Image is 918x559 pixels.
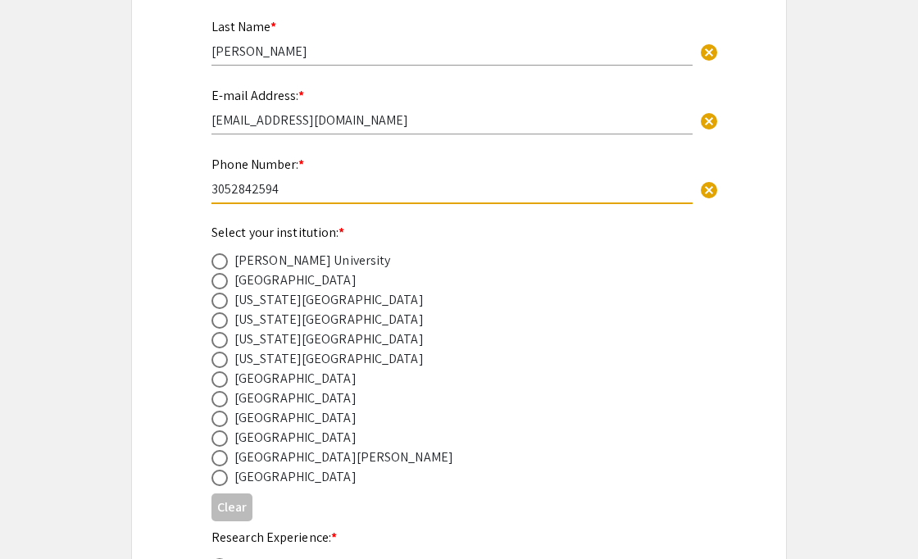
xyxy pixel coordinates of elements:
mat-label: E-mail Address: [211,87,304,104]
div: [US_STATE][GEOGRAPHIC_DATA] [234,329,424,349]
div: [GEOGRAPHIC_DATA][PERSON_NAME] [234,448,453,467]
mat-label: Select your institution: [211,224,345,241]
div: [US_STATE][GEOGRAPHIC_DATA] [234,310,424,329]
div: [GEOGRAPHIC_DATA] [234,389,357,408]
button: Clear [693,35,725,68]
input: Type Here [211,111,693,129]
button: Clear [693,172,725,205]
div: [GEOGRAPHIC_DATA] [234,270,357,290]
div: [GEOGRAPHIC_DATA] [234,467,357,487]
mat-label: Research Experience: [211,529,337,546]
input: Type Here [211,180,693,198]
span: cancel [699,180,719,200]
mat-label: Phone Number: [211,156,304,173]
span: cancel [699,43,719,62]
button: Clear [693,103,725,136]
div: [GEOGRAPHIC_DATA] [234,408,357,428]
div: [US_STATE][GEOGRAPHIC_DATA] [234,290,424,310]
button: Clear [211,493,252,520]
iframe: Chat [12,485,70,547]
span: cancel [699,111,719,131]
input: Type Here [211,43,693,60]
mat-label: Last Name [211,18,276,35]
div: [GEOGRAPHIC_DATA] [234,428,357,448]
div: [GEOGRAPHIC_DATA] [234,369,357,389]
div: [PERSON_NAME] University [234,251,390,270]
div: [US_STATE][GEOGRAPHIC_DATA] [234,349,424,369]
